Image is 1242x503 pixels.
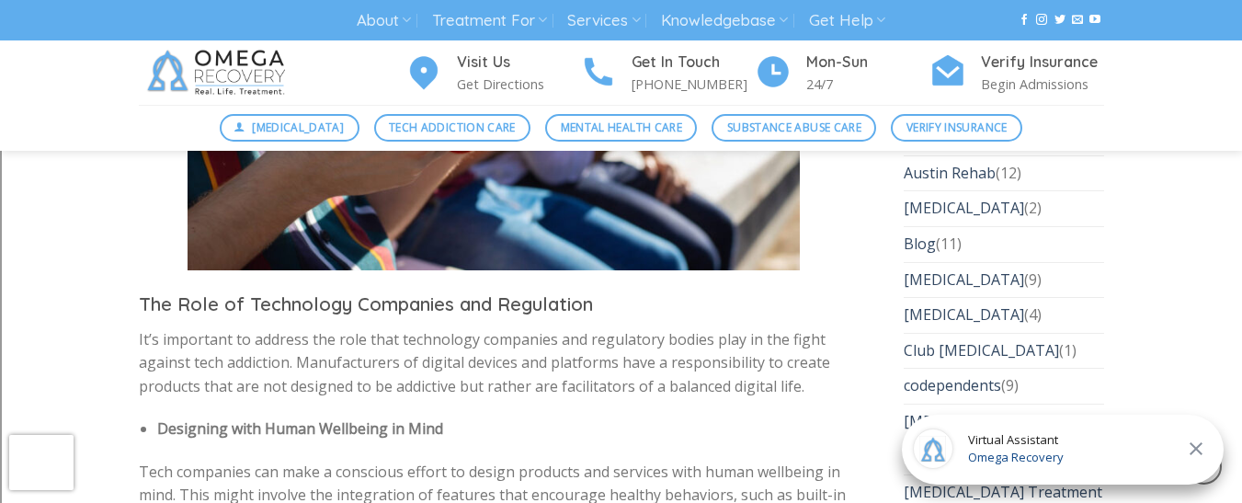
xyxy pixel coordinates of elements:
a: Treatment For [432,4,547,38]
a: Get In Touch [PHONE_NUMBER] [580,51,755,96]
img: Omega Recovery [139,40,300,105]
div: Sign out [7,90,1235,107]
div: Sort A > Z [7,7,1235,24]
a: Get Help [809,4,885,38]
p: [PHONE_NUMBER] [632,74,755,95]
span: Verify Insurance [906,119,1008,136]
a: [MEDICAL_DATA] [220,114,359,142]
span: Tech Addiction Care [389,119,516,136]
p: Get Directions [457,74,580,95]
a: Knowledgebase [661,4,788,38]
div: Sort New > Old [7,24,1235,40]
p: 24/7 [806,74,929,95]
a: Verify Insurance [891,114,1022,142]
a: Follow on YouTube [1089,14,1100,27]
a: Follow on Twitter [1054,14,1065,27]
a: Follow on Instagram [1036,14,1047,27]
p: Begin Admissions [981,74,1104,95]
span: Mental Health Care [561,119,682,136]
a: Verify Insurance Begin Admissions [929,51,1104,96]
div: Delete [7,57,1235,74]
a: Visit Us Get Directions [405,51,580,96]
a: Mental Health Care [545,114,697,142]
span: Substance Abuse Care [727,119,861,136]
h4: Visit Us [457,51,580,74]
div: Options [7,74,1235,90]
h4: Verify Insurance [981,51,1104,74]
a: Tech Addiction Care [374,114,531,142]
a: Substance Abuse Care [712,114,876,142]
h4: Get In Touch [632,51,755,74]
div: Move To ... [7,40,1235,57]
div: Move To ... [7,123,1235,140]
a: Services [567,4,640,38]
a: Send us an email [1072,14,1083,27]
h4: Mon-Sun [806,51,929,74]
span: [MEDICAL_DATA] [252,119,344,136]
div: Rename [7,107,1235,123]
a: About [357,4,411,38]
a: Follow on Facebook [1019,14,1030,27]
